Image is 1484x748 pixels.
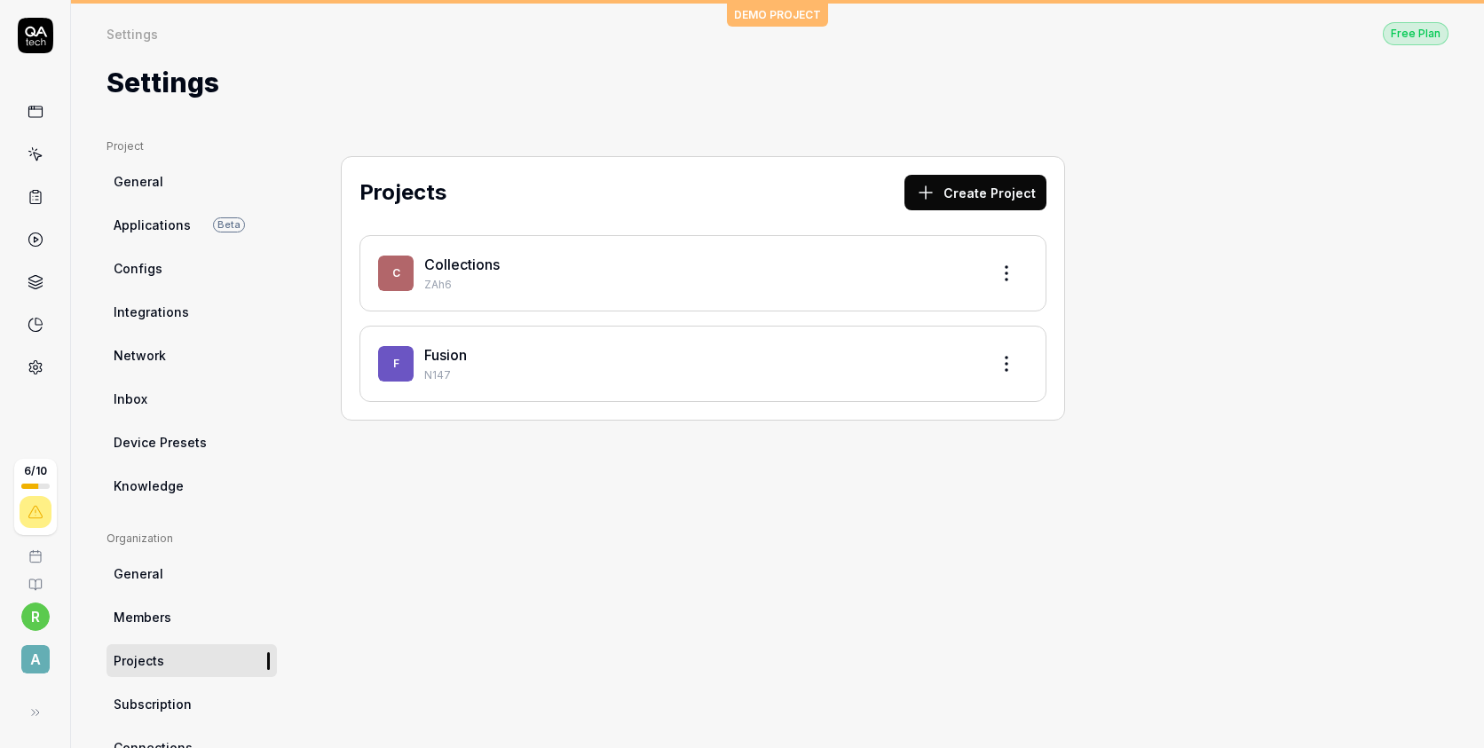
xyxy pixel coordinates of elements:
span: Configs [114,259,162,278]
button: r [21,602,50,631]
a: Subscription [107,688,277,720]
a: Configs [107,252,277,285]
a: Fusion [424,346,467,364]
span: Applications [114,216,191,234]
span: Inbox [114,390,147,408]
button: Free Plan [1383,21,1448,45]
a: Network [107,339,277,372]
span: Members [114,608,171,626]
button: A [7,631,63,677]
span: Device Presets [114,433,207,452]
h1: Settings [107,63,219,103]
span: C [378,256,414,291]
a: Members [107,601,277,634]
span: Beta [213,217,245,232]
a: Knowledge [107,469,277,502]
button: Create Project [904,175,1046,210]
p: N147 [424,367,975,383]
a: Integrations [107,295,277,328]
a: General [107,165,277,198]
span: Network [114,346,166,365]
a: Inbox [107,382,277,415]
div: Project [107,138,277,154]
div: Settings [107,25,158,43]
span: General [114,564,163,583]
span: Subscription [114,695,192,713]
span: General [114,172,163,191]
span: F [378,346,414,382]
a: Collections [424,256,500,273]
span: Projects [114,651,164,670]
a: Device Presets [107,426,277,459]
a: ApplicationsBeta [107,209,277,241]
span: A [21,645,50,673]
h2: Projects [359,177,446,209]
a: Book a call with us [7,535,63,563]
p: ZAh6 [424,277,975,293]
a: Documentation [7,563,63,592]
span: Integrations [114,303,189,321]
span: 6 / 10 [24,466,47,476]
a: Projects [107,644,277,677]
div: Organization [107,531,277,547]
a: General [107,557,277,590]
span: Knowledge [114,476,184,495]
div: Free Plan [1383,22,1448,45]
